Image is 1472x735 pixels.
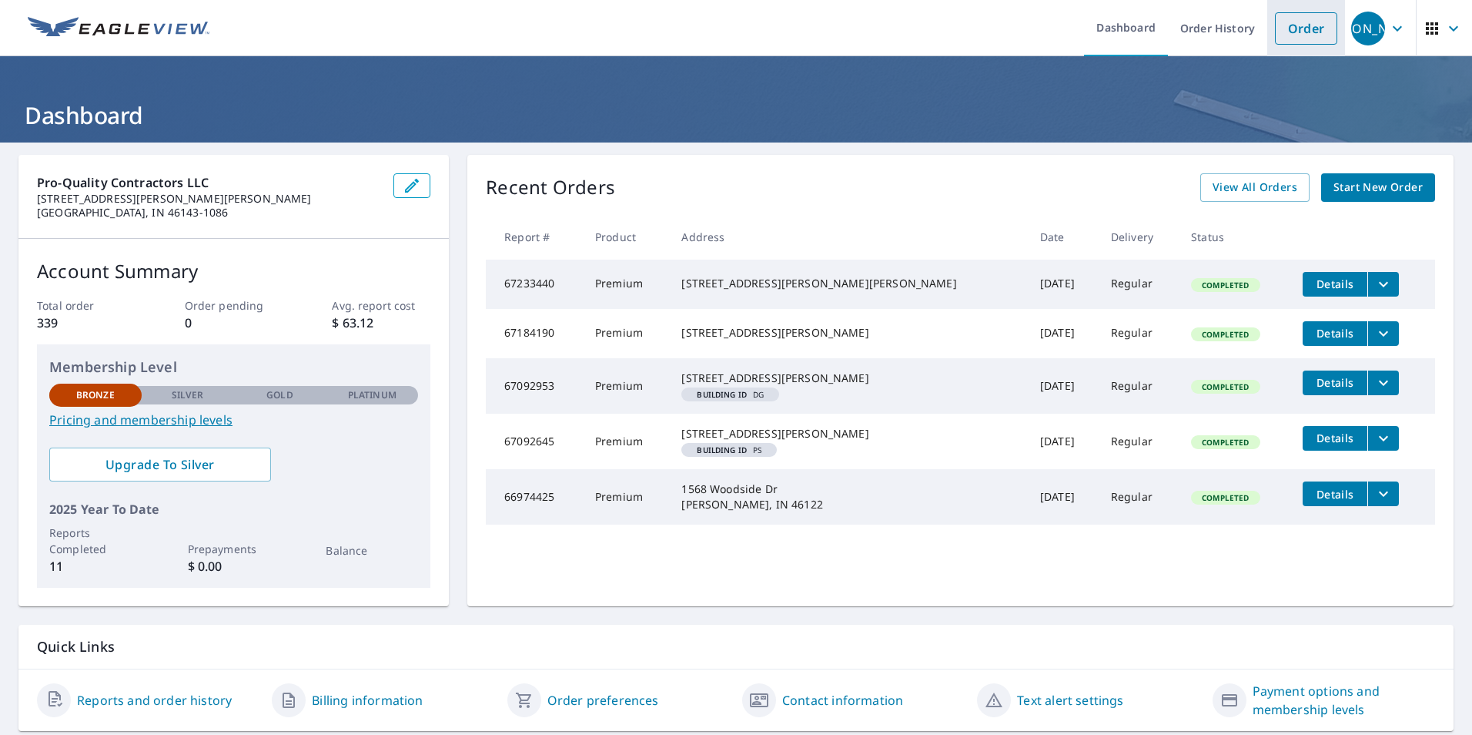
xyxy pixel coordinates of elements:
a: Order [1275,12,1337,45]
th: Date [1028,214,1099,260]
p: [STREET_ADDRESS][PERSON_NAME][PERSON_NAME] [37,192,381,206]
td: 67092645 [486,414,583,469]
td: Regular [1099,469,1179,525]
td: Premium [583,309,669,358]
a: Billing information [312,691,423,710]
p: Reports Completed [49,525,142,557]
td: Regular [1099,414,1179,469]
td: [DATE] [1028,260,1099,309]
button: filesDropdownBtn-67092645 [1367,426,1399,451]
span: Details [1312,431,1358,445]
span: Completed [1193,492,1258,503]
p: 339 [37,314,135,332]
a: Upgrade To Silver [49,448,271,482]
td: [DATE] [1028,358,1099,414]
a: Contact information [782,691,903,710]
a: Reports and order history [77,691,232,710]
em: Building ID [697,391,747,398]
p: Order pending [185,297,283,314]
span: Upgrade To Silver [62,456,259,473]
a: Order preferences [547,691,659,710]
th: Report # [486,214,583,260]
p: 11 [49,557,142,576]
p: Bronze [76,388,115,402]
td: Premium [583,414,669,469]
td: [DATE] [1028,469,1099,525]
div: [STREET_ADDRESS][PERSON_NAME] [681,426,1015,441]
td: [DATE] [1028,309,1099,358]
span: View All Orders [1213,178,1297,197]
th: Delivery [1099,214,1179,260]
h1: Dashboard [18,99,1454,131]
span: Details [1312,326,1358,341]
a: Text alert settings [1017,691,1123,710]
span: Details [1312,277,1358,291]
a: Payment options and membership levels [1253,682,1435,719]
p: Recent Orders [486,173,615,202]
em: Building ID [697,446,747,454]
p: Prepayments [188,541,280,557]
button: filesDropdownBtn-66974425 [1367,482,1399,506]
div: [STREET_ADDRESS][PERSON_NAME] [681,325,1015,341]
td: Regular [1099,260,1179,309]
span: Completed [1193,329,1258,340]
img: EV Logo [28,17,209,40]
button: detailsBtn-67233440 [1303,272,1367,297]
span: Start New Order [1333,178,1423,197]
a: Start New Order [1321,173,1435,202]
p: Balance [326,542,418,559]
span: Details [1312,375,1358,390]
button: filesDropdownBtn-67233440 [1367,272,1399,297]
p: Quick Links [37,637,1435,656]
p: Silver [172,388,204,402]
td: [DATE] [1028,414,1099,469]
span: DG [687,391,773,398]
span: Completed [1193,381,1258,392]
div: 1568 Woodside Dr [PERSON_NAME], IN 46122 [681,482,1015,512]
button: filesDropdownBtn-67092953 [1367,371,1399,395]
p: 0 [185,314,283,332]
th: Product [583,214,669,260]
div: [STREET_ADDRESS][PERSON_NAME] [681,371,1015,386]
p: Gold [266,388,293,402]
p: $ 63.12 [332,314,430,332]
button: detailsBtn-66974425 [1303,482,1367,506]
div: [PERSON_NAME] [1351,12,1385,45]
button: detailsBtn-67092645 [1303,426,1367,451]
p: Account Summary [37,257,430,285]
div: [STREET_ADDRESS][PERSON_NAME][PERSON_NAME] [681,276,1015,291]
p: Pro-Quality Contractors LLC [37,173,381,192]
button: detailsBtn-67184190 [1303,321,1367,346]
button: filesDropdownBtn-67184190 [1367,321,1399,346]
th: Address [669,214,1027,260]
button: detailsBtn-67092953 [1303,371,1367,395]
a: Pricing and membership levels [49,411,418,429]
td: Regular [1099,358,1179,414]
span: Details [1312,487,1358,502]
a: View All Orders [1200,173,1310,202]
td: Regular [1099,309,1179,358]
td: Premium [583,260,669,309]
td: Premium [583,469,669,525]
p: Avg. report cost [332,297,430,314]
td: 67184190 [486,309,583,358]
p: Total order [37,297,135,314]
p: Membership Level [49,357,418,378]
p: 2025 Year To Date [49,500,418,519]
td: 66974425 [486,469,583,525]
p: $ 0.00 [188,557,280,576]
span: Completed [1193,437,1258,448]
span: Completed [1193,280,1258,290]
span: PS [687,446,771,454]
p: [GEOGRAPHIC_DATA], IN 46143-1086 [37,206,381,220]
td: 67233440 [486,260,583,309]
th: Status [1179,214,1290,260]
td: Premium [583,358,669,414]
p: Platinum [348,388,396,402]
td: 67092953 [486,358,583,414]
